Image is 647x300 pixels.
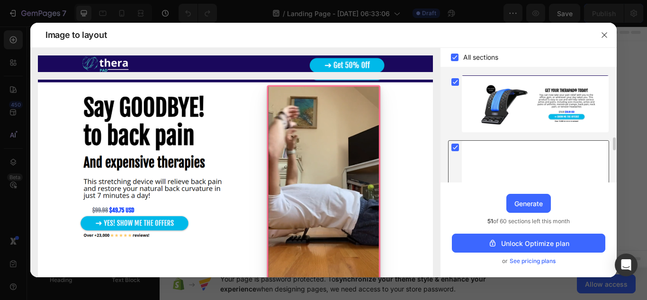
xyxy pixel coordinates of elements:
div: or [452,256,605,266]
div: Start with Generating from URL or image [221,218,348,226]
div: Open Intercom Messenger [615,254,638,276]
span: See pricing plans [510,256,556,266]
div: Start with Sections from sidebar [227,146,341,157]
span: 51 [487,218,493,225]
button: Generate [506,194,551,213]
div: Unlock Optimize plan [488,238,569,248]
span: of 60 sections left this month [487,217,570,226]
button: Unlock Optimize plan [452,234,605,253]
span: All sections [463,52,498,63]
div: Generate [514,199,543,209]
button: Add sections [216,165,280,184]
button: Add elements [286,165,353,184]
span: Image to layout [45,29,107,41]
